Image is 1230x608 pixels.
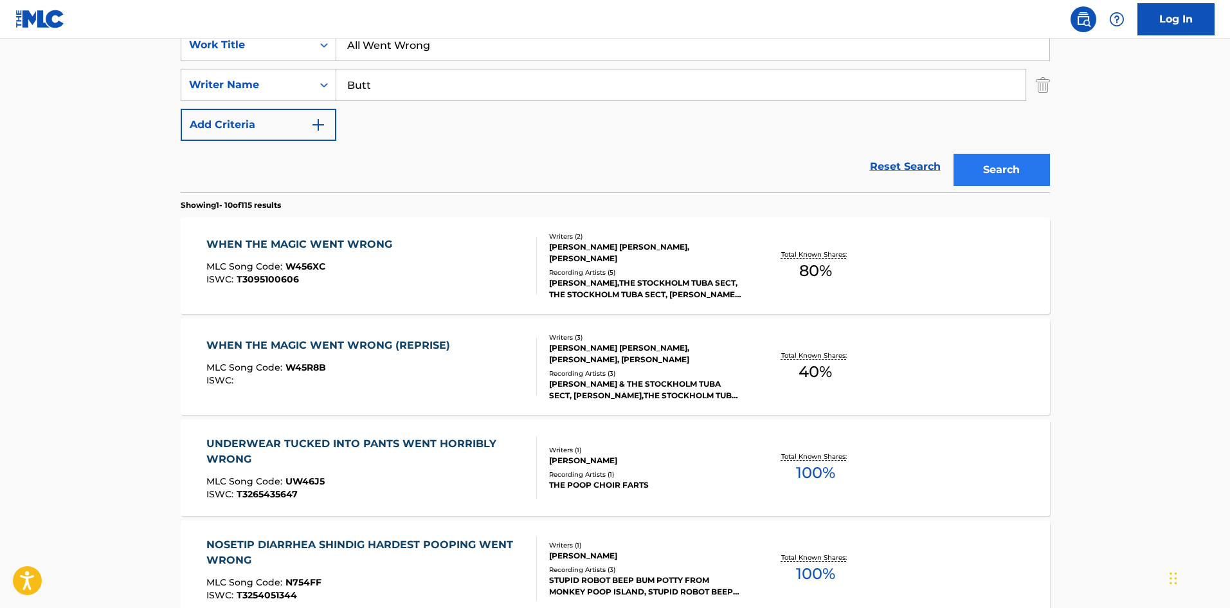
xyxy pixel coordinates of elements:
div: STUPID ROBOT BEEP BUM POTTY FROM MONKEY POOP ISLAND, STUPID ROBOT BEEP BUM POTTY FROM MONKEY POOP... [549,575,743,598]
div: Drag [1170,559,1177,598]
img: help [1109,12,1125,27]
div: [PERSON_NAME] [PERSON_NAME], [PERSON_NAME], [PERSON_NAME] [549,342,743,365]
div: Writers ( 2 ) [549,232,743,241]
a: WHEN THE MAGIC WENT WRONGMLC Song Code:W456XCISWC:T3095100606Writers (2)[PERSON_NAME] [PERSON_NAM... [181,217,1050,314]
div: Recording Artists ( 1 ) [549,470,743,479]
div: Recording Artists ( 3 ) [549,565,743,575]
div: Writers ( 1 ) [549,540,743,550]
span: W45R8B [285,362,326,373]
span: 40 % [799,360,832,383]
p: Total Known Shares: [781,250,850,259]
div: THE POOP CHOIR FARTS [549,479,743,491]
span: MLC Song Code : [206,475,285,487]
p: Total Known Shares: [781,351,850,360]
span: T3265435647 [237,488,298,500]
span: ISWC : [206,273,237,285]
img: MLC Logo [15,10,65,28]
button: Search [954,154,1050,186]
div: [PERSON_NAME] & THE STOCKHOLM TUBA SECT, [PERSON_NAME],THE STOCKHOLM TUBA SECT, [PERSON_NAME], TH... [549,378,743,401]
a: Log In [1137,3,1215,35]
span: 80 % [799,259,832,282]
span: MLC Song Code : [206,261,285,272]
img: 9d2ae6d4665cec9f34b9.svg [311,117,326,133]
span: N754FF [285,576,321,588]
div: Work Title [189,37,305,53]
span: 100 % [796,461,835,484]
div: [PERSON_NAME] [549,550,743,562]
div: Help [1104,6,1130,32]
span: MLC Song Code : [206,362,285,373]
span: ISWC : [206,589,237,601]
span: UW46J5 [285,475,325,487]
div: [PERSON_NAME] [549,455,743,466]
div: Writers ( 1 ) [549,445,743,455]
span: MLC Song Code : [206,576,285,588]
div: Recording Artists ( 3 ) [549,369,743,378]
a: WHEN THE MAGIC WENT WRONG (REPRISE)MLC Song Code:W45R8BISWC:Writers (3)[PERSON_NAME] [PERSON_NAME... [181,318,1050,415]
a: Reset Search [864,152,947,181]
div: [PERSON_NAME] [PERSON_NAME], [PERSON_NAME] [549,241,743,264]
div: Recording Artists ( 5 ) [549,268,743,277]
img: Delete Criterion [1036,69,1050,101]
div: WHEN THE MAGIC WENT WRONG (REPRISE) [206,338,457,353]
div: [PERSON_NAME],THE STOCKHOLM TUBA SECT, THE STOCKHOLM TUBA SECT, [PERSON_NAME], [PERSON_NAME], [PE... [549,277,743,300]
span: ISWC : [206,488,237,500]
span: ISWC : [206,374,237,386]
a: Public Search [1071,6,1096,32]
span: T3254051344 [237,589,297,601]
iframe: Chat Widget [1166,546,1230,608]
p: Total Known Shares: [781,452,850,461]
span: T3095100606 [237,273,299,285]
p: Showing 1 - 10 of 115 results [181,199,281,211]
a: UNDERWEAR TUCKED INTO PANTS WENT HORRIBLY WRONGMLC Song Code:UW46J5ISWC:T3265435647Writers (1)[PE... [181,419,1050,516]
img: search [1076,12,1091,27]
div: WHEN THE MAGIC WENT WRONG [206,237,399,252]
div: NOSETIP DIARRHEA SHINDIG HARDEST POOPING WENT WRONG [206,537,526,568]
p: Total Known Shares: [781,553,850,562]
span: W456XC [285,261,325,272]
div: Writers ( 3 ) [549,333,743,342]
div: Writer Name [189,77,305,93]
div: UNDERWEAR TUCKED INTO PANTS WENT HORRIBLY WRONG [206,436,526,467]
form: Search Form [181,29,1050,192]
button: Add Criteria [181,109,336,141]
span: 100 % [796,562,835,585]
